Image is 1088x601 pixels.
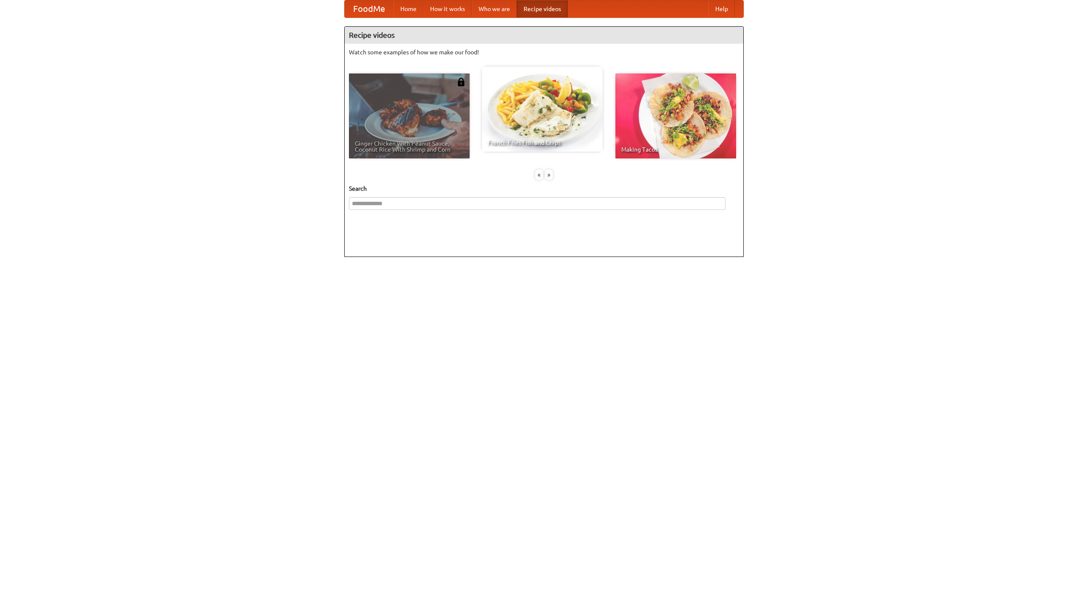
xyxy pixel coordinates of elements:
a: Recipe videos [517,0,568,17]
p: Watch some examples of how we make our food! [349,48,739,56]
a: Making Tacos [615,73,736,158]
a: How it works [423,0,472,17]
h5: Search [349,184,739,193]
a: Help [708,0,735,17]
a: Home [394,0,423,17]
div: « [535,169,543,180]
a: French Fries Fish and Chips [482,67,603,152]
a: Who we are [472,0,517,17]
div: » [545,169,553,180]
h4: Recipe videos [345,27,743,44]
span: French Fries Fish and Chips [488,140,597,146]
span: Making Tacos [621,147,730,152]
img: 483408.png [457,78,465,86]
a: FoodMe [345,0,394,17]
